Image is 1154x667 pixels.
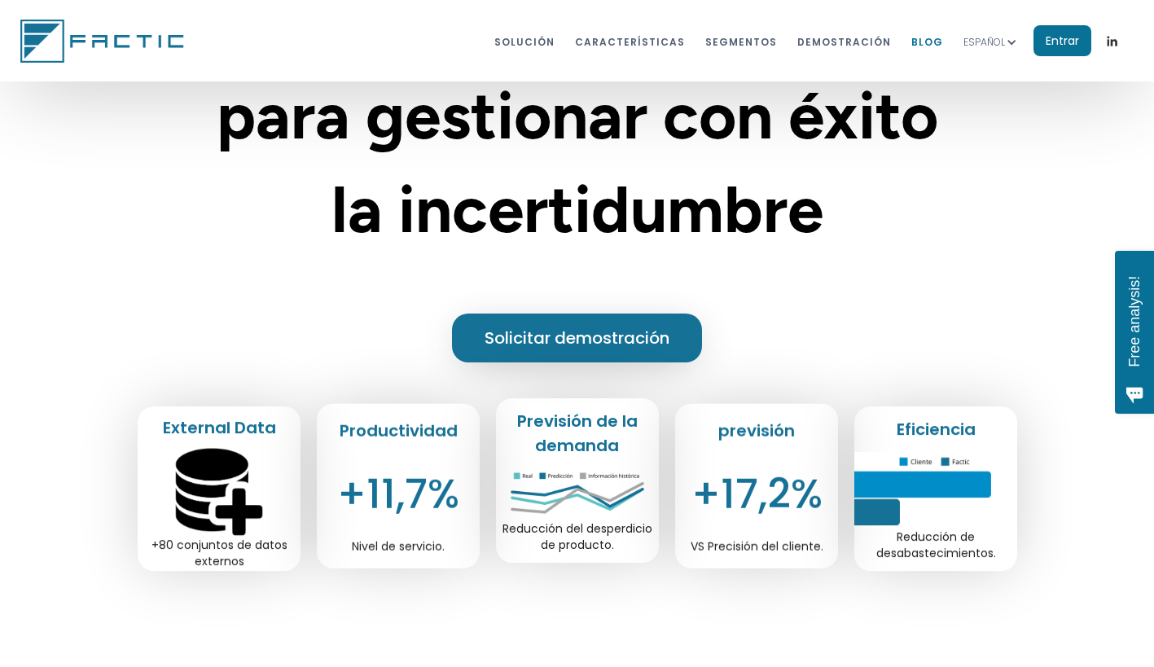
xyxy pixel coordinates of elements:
a: segmentos [705,26,777,56]
div: +17,2% [691,486,822,502]
div: +80 conjuntos de datos externos [138,537,301,569]
div: Reducción de desabastecimientos. [854,529,1017,561]
a: características [575,26,685,56]
a: Solicitar demostración [452,314,702,362]
h2: Previsión de la demanda [496,409,659,458]
div: ESPAÑOL [963,34,1005,50]
div: VS Precisión del cliente. [690,538,823,555]
h2: Productividad [335,419,461,443]
a: BLOG [911,26,943,56]
h2: previsión [714,419,799,443]
h2: External Data [158,415,279,440]
a: Solución [494,26,555,56]
div: +11,7% [337,486,459,502]
div: Reducción del desperdicio de producto. [496,520,659,553]
div: Nivel de servicio. [352,538,445,555]
a: dEMOstración [797,26,891,56]
h2: Eficiencia [892,417,979,441]
div: ESPAÑOL [963,15,1033,67]
a: Entrar [1033,25,1091,56]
